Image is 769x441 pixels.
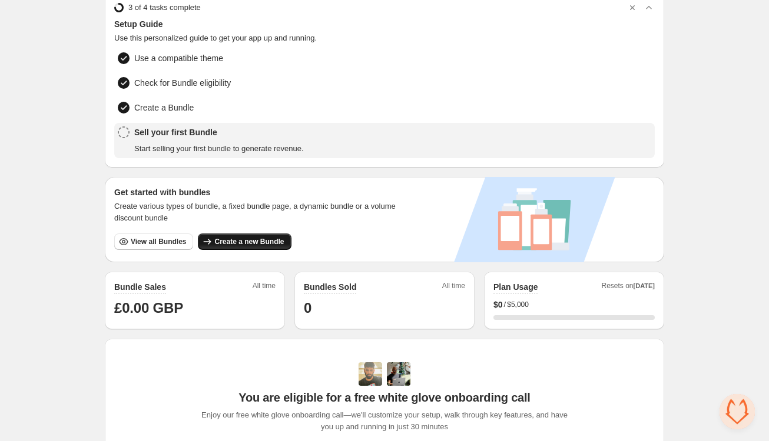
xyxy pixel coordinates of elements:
span: Start selling your first bundle to generate revenue. [134,143,304,155]
button: Create a new Bundle [198,233,291,250]
span: $ 0 [493,299,503,310]
span: Setup Guide [114,18,655,30]
a: Open chat [720,394,755,429]
img: Prakhar [387,362,410,386]
span: All time [253,281,276,294]
span: Sell your first Bundle [134,126,304,138]
span: 3 of 4 tasks complete [128,2,201,14]
span: Create various types of bundle, a fixed bundle page, a dynamic bundle or a volume discount bundle [114,201,407,224]
h2: Bundle Sales [114,281,166,293]
h1: 0 [304,299,465,318]
h1: £0.00 GBP [114,299,276,318]
span: Check for Bundle eligibility [134,77,231,89]
h3: Get started with bundles [114,186,407,198]
span: Use a compatible theme [134,52,223,64]
span: Resets on [602,281,655,294]
span: $5,000 [507,300,529,309]
button: View all Bundles [114,233,193,250]
span: Create a new Bundle [214,237,284,246]
span: [DATE] [634,282,655,289]
h2: Plan Usage [493,281,538,293]
h2: Bundles Sold [304,281,356,293]
div: / [493,299,655,310]
span: Enjoy our free white glove onboarding call—we'll customize your setup, walk through key features,... [195,409,574,433]
span: View all Bundles [131,237,186,246]
span: Use this personalized guide to get your app up and running. [114,32,655,44]
span: You are eligible for a free white glove onboarding call [238,390,530,405]
span: Create a Bundle [134,102,194,113]
img: Adi [359,362,382,386]
span: All time [442,281,465,294]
